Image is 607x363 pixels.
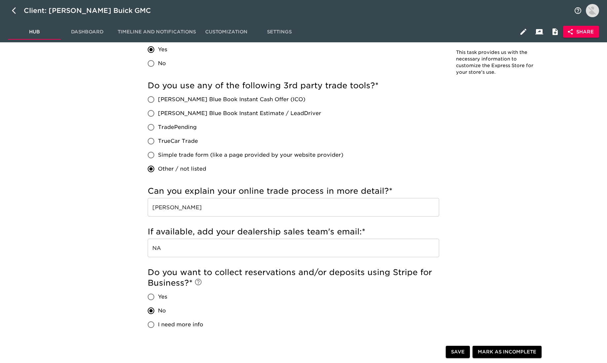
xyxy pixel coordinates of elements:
span: Yes [158,293,167,301]
span: No [158,60,166,67]
input: Example: salesteam@roadstertoyota.com [148,239,439,257]
h5: If available, add your dealership sales team's email: [148,226,439,237]
span: Yes [158,46,167,54]
span: Dashboard [65,28,110,36]
div: Client: [PERSON_NAME] Buick GMC [24,5,160,16]
input: Example: No online trade tool [148,198,439,217]
span: [PERSON_NAME] Blue Book Instant Cash Offer (ICO) [158,96,305,103]
span: TrueCar Trade [158,137,198,145]
h5: Can you explain your online trade process in more detail? [148,186,439,196]
span: Hub [12,28,57,36]
p: This task provides us with the necessary information to customize the Express Store for your stor... [456,49,535,76]
span: Timeline and Notifications [118,28,196,36]
h5: Do you use any of the following 3rd party trade tools? [148,80,439,91]
span: Customization [204,28,249,36]
img: Profile [586,4,599,17]
span: Other / not listed [158,165,206,173]
span: Mark as Incomplete [478,348,536,356]
span: TradePending [158,123,197,131]
button: Internal Notes and Comments [547,24,563,40]
button: notifications [570,3,586,19]
span: No [158,307,166,315]
span: [PERSON_NAME] Blue Book Instant Estimate / LeadDriver [158,109,321,117]
h5: Do you want to collect reservations and/or deposits using Stripe for Business? [148,267,439,288]
span: Simple trade form (like a page provided by your website provider) [158,151,343,159]
span: I need more info [158,321,203,329]
span: Share [568,28,594,36]
button: Share [563,26,599,38]
button: Mark as Incomplete [473,346,542,358]
button: Save [446,346,470,358]
span: Settings [257,28,302,36]
button: Edit Hub [515,24,531,40]
button: Client View [531,24,547,40]
span: Save [451,348,465,356]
